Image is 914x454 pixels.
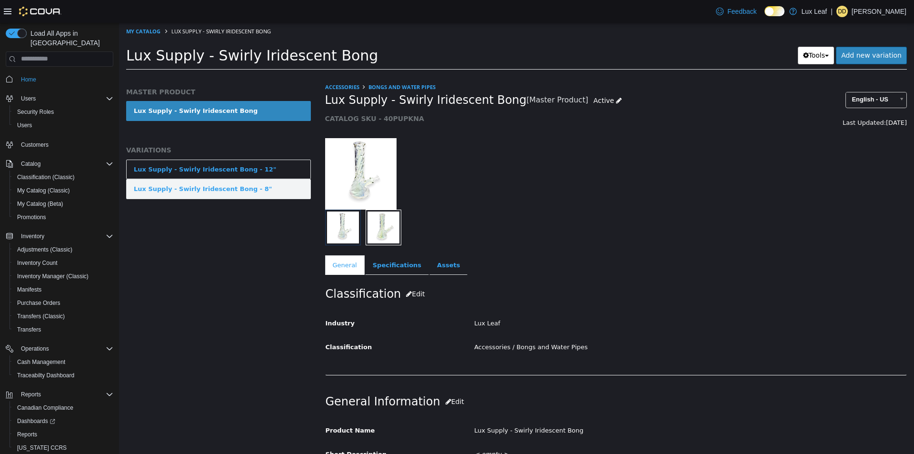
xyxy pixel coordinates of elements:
[21,391,41,398] span: Reports
[10,211,117,224] button: Promotions
[13,120,36,131] a: Users
[13,244,76,255] a: Adjustments (Classic)
[2,157,117,171] button: Catalog
[348,293,795,309] div: Lux Leaf
[13,284,113,295] span: Manifests
[17,272,89,280] span: Inventory Manager (Classic)
[13,271,92,282] a: Inventory Manager (Classic)
[21,345,49,353] span: Operations
[10,401,117,414] button: Canadian Compliance
[13,356,113,368] span: Cash Management
[838,6,846,17] span: DD
[17,187,70,194] span: My Catalog (Classic)
[17,259,58,267] span: Inventory Count
[10,270,117,283] button: Inventory Manager (Classic)
[13,106,58,118] a: Security Roles
[727,7,756,16] span: Feedback
[17,326,41,333] span: Transfers
[10,197,117,211] button: My Catalog (Beta)
[17,444,67,452] span: [US_STATE] CCRS
[206,91,639,100] h5: CATALOG SKU - 40PUPKNA
[2,138,117,151] button: Customers
[207,297,236,304] span: Industry
[13,212,50,223] a: Promotions
[17,173,75,181] span: Classification (Classic)
[7,78,192,98] a: Lux Supply - Swirly Iridescent Bong
[249,61,317,68] a: Bongs and Water Pipes
[13,442,70,454] a: [US_STATE] CCRS
[19,7,61,16] img: Cova
[724,96,767,103] span: Last Updated:
[712,2,760,21] a: Feedback
[10,414,117,428] a: Dashboards
[207,321,253,328] span: Classification
[13,415,113,427] span: Dashboards
[13,324,113,335] span: Transfers
[17,139,52,151] a: Customers
[206,115,278,187] img: 150
[17,108,54,116] span: Security Roles
[321,370,350,388] button: Edit
[13,257,61,269] a: Inventory Count
[17,231,113,242] span: Inventory
[13,429,113,440] span: Reports
[52,5,152,12] span: Lux Supply - Swirly Iridescent Bong
[10,256,117,270] button: Inventory Count
[17,372,74,379] span: Traceabilty Dashboard
[852,6,906,17] p: [PERSON_NAME]
[13,172,113,183] span: Classification (Classic)
[17,93,113,104] span: Users
[13,185,74,196] a: My Catalog (Classic)
[13,198,113,210] span: My Catalog (Beta)
[17,231,48,242] button: Inventory
[17,299,60,307] span: Purchase Orders
[2,230,117,243] button: Inventory
[348,424,795,440] div: < empty >
[13,356,69,368] a: Cash Management
[206,70,408,85] span: Lux Supply - Swirly Iridescent Bong
[17,358,65,366] span: Cash Management
[207,370,788,388] h2: General Information
[10,310,117,323] button: Transfers (Classic)
[17,246,72,253] span: Adjustments (Classic)
[17,73,113,85] span: Home
[13,271,113,282] span: Inventory Manager (Classic)
[17,74,40,85] a: Home
[206,61,240,68] a: Accessories
[13,257,113,269] span: Inventory Count
[407,74,469,81] small: [Master Product]
[765,6,785,16] input: Dark Mode
[10,119,117,132] button: Users
[10,171,117,184] button: Classification (Classic)
[13,120,113,131] span: Users
[17,121,32,129] span: Users
[207,428,268,435] span: Short Description
[17,343,53,354] button: Operations
[13,370,78,381] a: Traceabilty Dashboard
[10,243,117,256] button: Adjustments (Classic)
[13,402,113,414] span: Canadian Compliance
[767,96,788,103] span: [DATE]
[13,284,45,295] a: Manifests
[17,431,37,438] span: Reports
[7,24,259,41] span: Lux Supply - Swirly Iridescent Bong
[13,442,113,454] span: Washington CCRS
[17,200,63,208] span: My Catalog (Beta)
[17,158,44,170] button: Catalog
[13,429,41,440] a: Reports
[282,262,311,280] button: Edit
[10,428,117,441] button: Reports
[7,123,192,131] h5: VARIATIONS
[17,213,46,221] span: Promotions
[13,198,67,210] a: My Catalog (Beta)
[17,158,113,170] span: Catalog
[836,6,848,17] div: Dustin Desnoyer
[13,297,64,309] a: Purchase Orders
[7,5,41,12] a: My Catalog
[679,24,715,41] button: Tools
[310,232,348,252] a: Assets
[802,6,827,17] p: Lux Leaf
[17,404,73,412] span: Canadian Compliance
[15,142,158,151] div: Lux Supply - Swirly Iridescent Bong - 12"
